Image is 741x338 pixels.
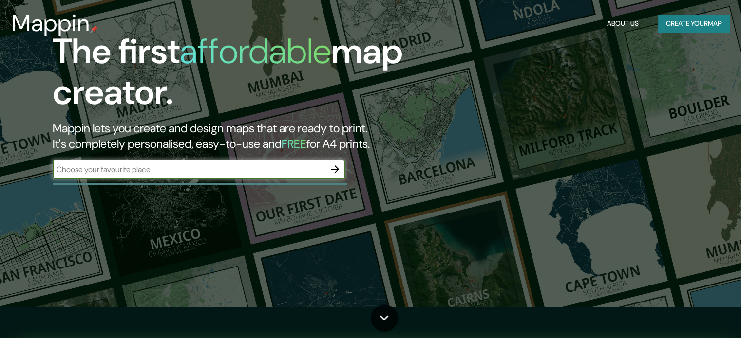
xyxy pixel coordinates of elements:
img: mappin-pin [90,25,98,33]
h3: Mappin [12,10,90,37]
input: Choose your favourite place [53,164,325,175]
button: About Us [603,15,643,33]
h5: FREE [282,136,306,151]
button: Create yourmap [658,15,729,33]
h1: affordable [180,29,331,74]
h2: Mappin lets you create and design maps that are ready to print. It's completely personalised, eas... [53,121,423,152]
h1: The first map creator. [53,31,423,121]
